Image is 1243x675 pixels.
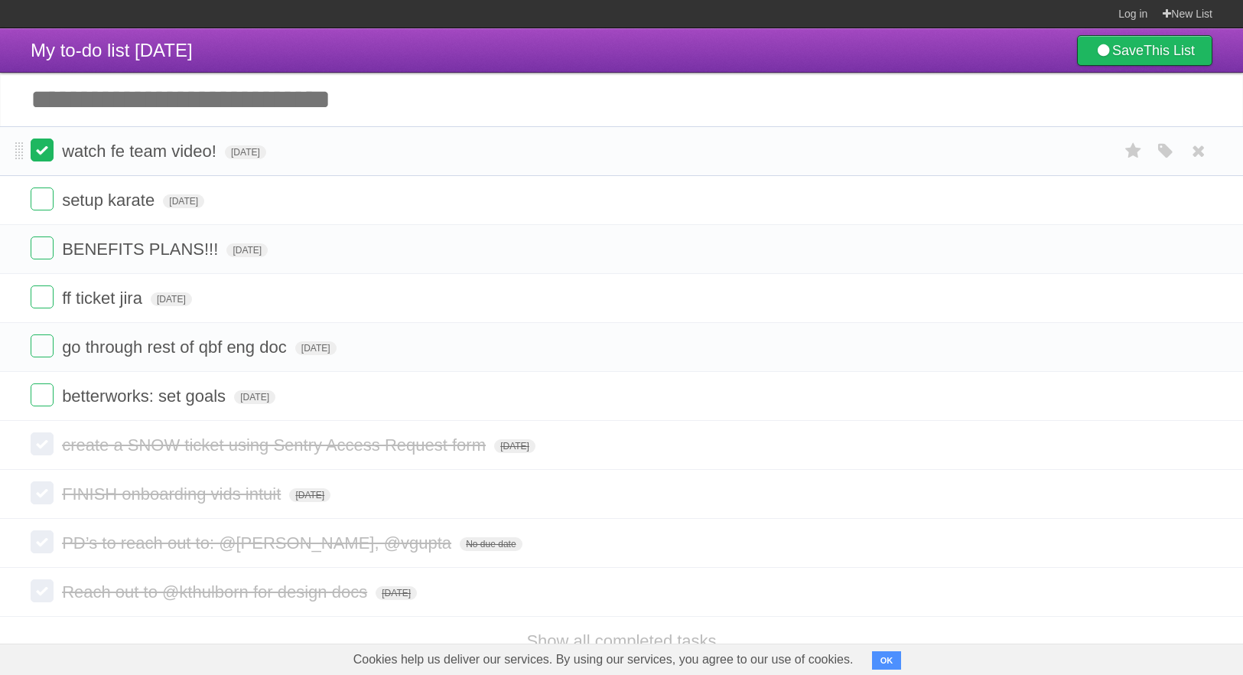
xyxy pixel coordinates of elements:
[62,240,222,259] span: BENEFITS PLANS!!!
[31,579,54,602] label: Done
[872,651,902,670] button: OK
[460,537,522,551] span: No due date
[62,484,285,504] span: FINISH onboarding vids intuit
[225,145,266,159] span: [DATE]
[62,533,455,553] span: PD’s to reach out to: @[PERSON_NAME], @vgupta
[62,142,220,161] span: watch fe team video!
[234,390,275,404] span: [DATE]
[62,386,229,406] span: betterworks: set goals
[289,488,330,502] span: [DATE]
[62,337,291,357] span: go through rest of qbf eng doc
[226,243,268,257] span: [DATE]
[163,194,204,208] span: [DATE]
[1119,139,1148,164] label: Star task
[295,341,337,355] span: [DATE]
[526,631,716,651] a: Show all completed tasks
[62,435,490,455] span: create a SNOW ticket using Sentry Access Request form
[62,289,146,308] span: ff ticket jira
[31,334,54,357] label: Done
[151,292,192,306] span: [DATE]
[31,236,54,259] label: Done
[494,439,535,453] span: [DATE]
[31,383,54,406] label: Done
[62,191,158,210] span: setup karate
[1144,43,1195,58] b: This List
[31,139,54,161] label: Done
[31,530,54,553] label: Done
[62,582,371,602] span: Reach out to @kthulborn for design docs
[1077,35,1212,66] a: SaveThis List
[31,481,54,504] label: Done
[31,40,193,60] span: My to-do list [DATE]
[31,432,54,455] label: Done
[31,285,54,308] label: Done
[338,644,869,675] span: Cookies help us deliver our services. By using our services, you agree to our use of cookies.
[31,187,54,210] label: Done
[376,586,417,600] span: [DATE]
